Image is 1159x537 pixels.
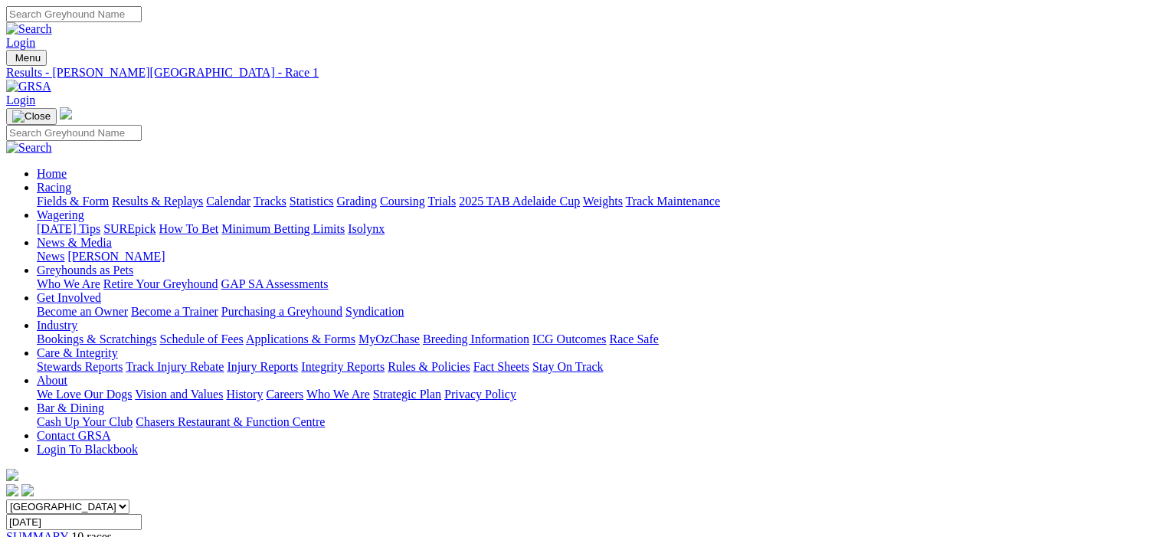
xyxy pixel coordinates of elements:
[306,388,370,401] a: Who We Are
[6,93,35,106] a: Login
[37,277,1153,291] div: Greyhounds as Pets
[337,195,377,208] a: Grading
[37,264,133,277] a: Greyhounds as Pets
[37,167,67,180] a: Home
[37,332,1153,346] div: Industry
[135,388,223,401] a: Vision and Values
[626,195,720,208] a: Track Maintenance
[609,332,658,345] a: Race Safe
[131,305,218,318] a: Become a Trainer
[206,195,250,208] a: Calendar
[444,388,516,401] a: Privacy Policy
[6,484,18,496] img: facebook.svg
[37,415,133,428] a: Cash Up Your Club
[6,50,47,66] button: Toggle navigation
[37,195,109,208] a: Fields & Form
[246,332,355,345] a: Applications & Forms
[221,305,342,318] a: Purchasing a Greyhound
[373,388,441,401] a: Strategic Plan
[159,332,243,345] a: Schedule of Fees
[6,125,142,141] input: Search
[21,484,34,496] img: twitter.svg
[103,277,218,290] a: Retire Your Greyhound
[266,388,303,401] a: Careers
[37,332,156,345] a: Bookings & Scratchings
[60,107,72,120] img: logo-grsa-white.png
[37,181,71,194] a: Racing
[6,6,142,22] input: Search
[67,250,165,263] a: [PERSON_NAME]
[37,374,67,387] a: About
[37,360,123,373] a: Stewards Reports
[37,305,128,318] a: Become an Owner
[37,360,1153,374] div: Care & Integrity
[103,222,156,235] a: SUREpick
[226,388,263,401] a: History
[37,415,1153,429] div: Bar & Dining
[37,429,110,442] a: Contact GRSA
[37,388,132,401] a: We Love Our Dogs
[37,443,138,456] a: Login To Blackbook
[380,195,425,208] a: Coursing
[359,332,420,345] a: MyOzChase
[37,291,101,304] a: Get Involved
[37,236,112,249] a: News & Media
[37,222,1153,236] div: Wagering
[221,277,329,290] a: GAP SA Assessments
[6,141,52,155] img: Search
[6,66,1153,80] a: Results - [PERSON_NAME][GEOGRAPHIC_DATA] - Race 1
[37,319,77,332] a: Industry
[583,195,623,208] a: Weights
[473,360,529,373] a: Fact Sheets
[290,195,334,208] a: Statistics
[12,110,51,123] img: Close
[37,277,100,290] a: Who We Are
[37,250,1153,264] div: News & Media
[221,222,345,235] a: Minimum Betting Limits
[345,305,404,318] a: Syndication
[37,208,84,221] a: Wagering
[348,222,385,235] a: Isolynx
[15,52,41,64] span: Menu
[6,108,57,125] button: Toggle navigation
[227,360,298,373] a: Injury Reports
[37,305,1153,319] div: Get Involved
[388,360,470,373] a: Rules & Policies
[37,195,1153,208] div: Racing
[301,360,385,373] a: Integrity Reports
[6,22,52,36] img: Search
[37,401,104,414] a: Bar & Dining
[6,80,51,93] img: GRSA
[459,195,580,208] a: 2025 TAB Adelaide Cup
[6,469,18,481] img: logo-grsa-white.png
[6,514,142,530] input: Select date
[37,388,1153,401] div: About
[37,346,118,359] a: Care & Integrity
[427,195,456,208] a: Trials
[159,222,219,235] a: How To Bet
[532,360,603,373] a: Stay On Track
[6,36,35,49] a: Login
[532,332,606,345] a: ICG Outcomes
[112,195,203,208] a: Results & Replays
[126,360,224,373] a: Track Injury Rebate
[254,195,286,208] a: Tracks
[136,415,325,428] a: Chasers Restaurant & Function Centre
[37,222,100,235] a: [DATE] Tips
[423,332,529,345] a: Breeding Information
[37,250,64,263] a: News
